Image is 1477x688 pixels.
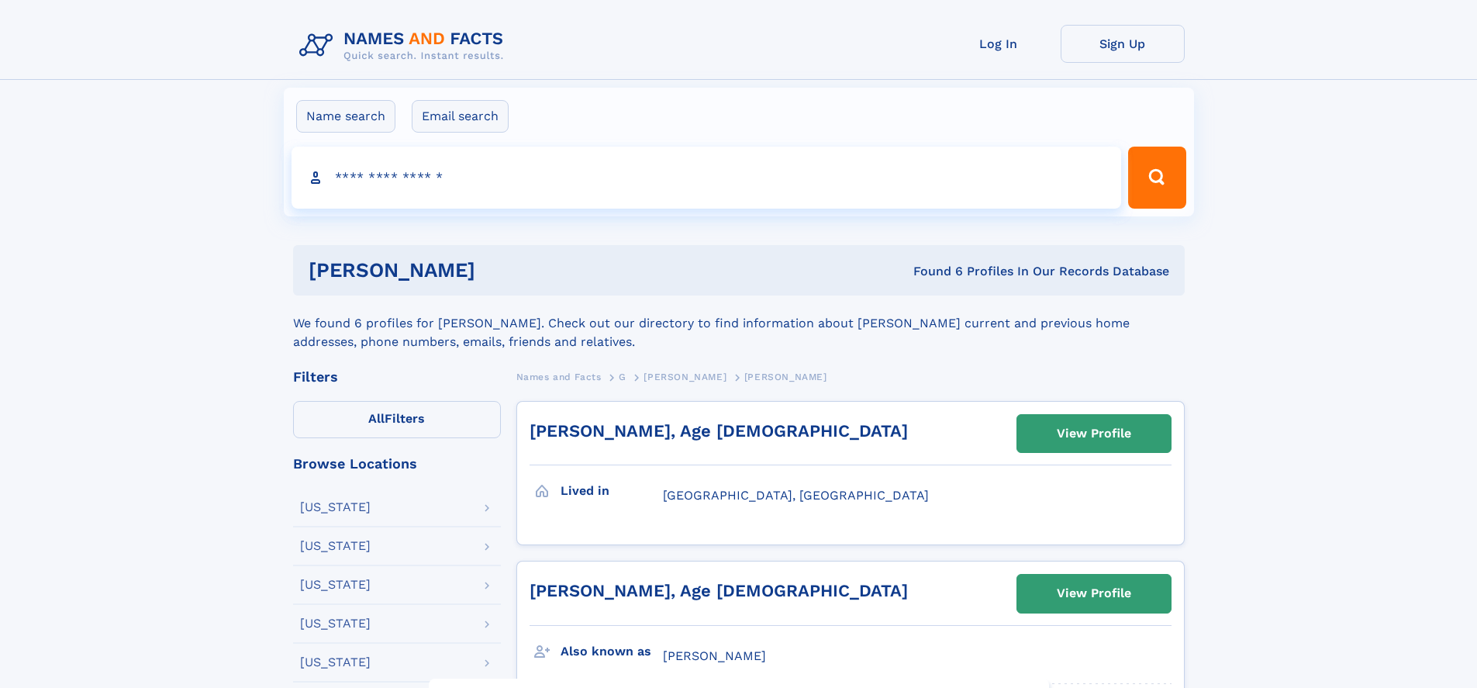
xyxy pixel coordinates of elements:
[300,540,371,552] div: [US_STATE]
[937,25,1061,63] a: Log In
[516,367,602,386] a: Names and Facts
[663,488,929,503] span: [GEOGRAPHIC_DATA], [GEOGRAPHIC_DATA]
[292,147,1122,209] input: search input
[694,263,1169,280] div: Found 6 Profiles In Our Records Database
[293,401,501,438] label: Filters
[293,457,501,471] div: Browse Locations
[561,478,663,504] h3: Lived in
[296,100,395,133] label: Name search
[619,367,626,386] a: G
[1057,576,1131,611] div: View Profile
[1057,416,1131,451] div: View Profile
[530,421,908,441] a: [PERSON_NAME], Age [DEMOGRAPHIC_DATA]
[309,261,695,280] h1: [PERSON_NAME]
[412,100,509,133] label: Email search
[300,579,371,591] div: [US_STATE]
[368,411,385,426] span: All
[744,372,827,382] span: [PERSON_NAME]
[300,656,371,669] div: [US_STATE]
[300,617,371,630] div: [US_STATE]
[293,370,501,384] div: Filters
[530,581,908,600] a: [PERSON_NAME], Age [DEMOGRAPHIC_DATA]
[300,501,371,513] div: [US_STATE]
[644,372,726,382] span: [PERSON_NAME]
[663,648,766,663] span: [PERSON_NAME]
[619,372,626,382] span: G
[1017,575,1171,612] a: View Profile
[293,296,1185,351] div: We found 6 profiles for [PERSON_NAME]. Check out our directory to find information about [PERSON_...
[644,367,726,386] a: [PERSON_NAME]
[1017,415,1171,452] a: View Profile
[293,25,516,67] img: Logo Names and Facts
[1128,147,1185,209] button: Search Button
[1061,25,1185,63] a: Sign Up
[561,638,663,665] h3: Also known as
